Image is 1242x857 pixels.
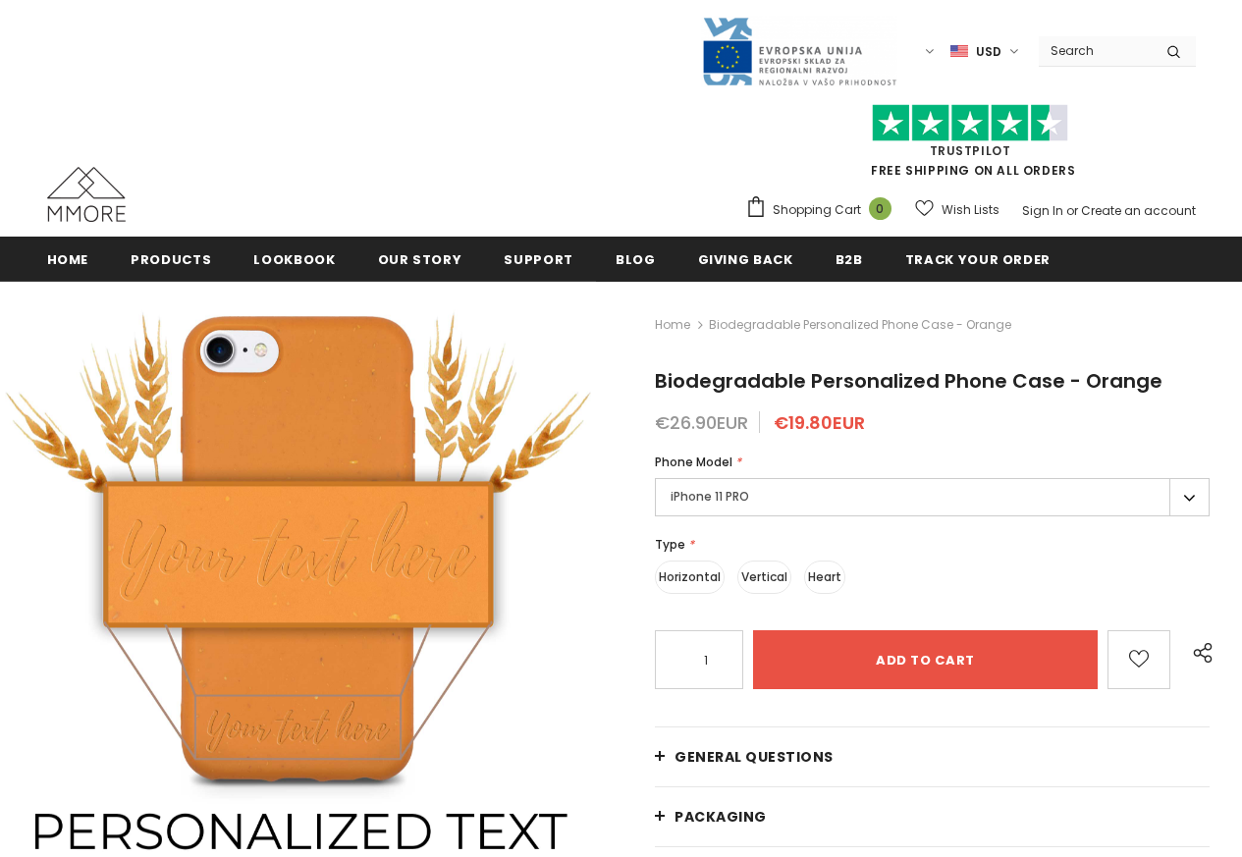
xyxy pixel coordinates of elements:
[1081,202,1196,219] a: Create an account
[709,313,1011,337] span: Biodegradable Personalized Phone Case - Orange
[655,478,1210,516] label: iPhone 11 PRO
[655,367,1162,395] span: Biodegradable Personalized Phone Case - Orange
[655,536,685,553] span: Type
[745,195,901,225] a: Shopping Cart 0
[836,250,863,269] span: B2B
[804,561,845,594] label: Heart
[698,237,793,281] a: Giving back
[950,43,968,60] img: USD
[701,16,897,87] img: Javni Razpis
[745,113,1196,179] span: FREE SHIPPING ON ALL ORDERS
[675,807,767,827] span: PACKAGING
[872,104,1068,142] img: Trust Pilot Stars
[47,167,126,222] img: MMORE Cases
[504,237,573,281] a: support
[47,237,89,281] a: Home
[253,237,335,281] a: Lookbook
[1022,202,1063,219] a: Sign In
[616,250,656,269] span: Blog
[655,313,690,337] a: Home
[905,237,1051,281] a: Track your order
[773,200,861,220] span: Shopping Cart
[253,250,335,269] span: Lookbook
[774,410,865,435] span: €19.80EUR
[1039,36,1152,65] input: Search Site
[655,561,725,594] label: Horizontal
[616,237,656,281] a: Blog
[378,237,462,281] a: Our Story
[655,787,1210,846] a: PACKAGING
[655,410,748,435] span: €26.90EUR
[1066,202,1078,219] span: or
[836,237,863,281] a: B2B
[504,250,573,269] span: support
[869,197,891,220] span: 0
[47,250,89,269] span: Home
[976,42,1001,62] span: USD
[131,237,211,281] a: Products
[930,142,1011,159] a: Trustpilot
[698,250,793,269] span: Giving back
[915,192,999,227] a: Wish Lists
[701,42,897,59] a: Javni Razpis
[942,200,999,220] span: Wish Lists
[378,250,462,269] span: Our Story
[655,454,732,470] span: Phone Model
[737,561,791,594] label: Vertical
[905,250,1051,269] span: Track your order
[675,747,834,767] span: General Questions
[753,630,1098,689] input: Add to cart
[131,250,211,269] span: Products
[655,727,1210,786] a: General Questions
